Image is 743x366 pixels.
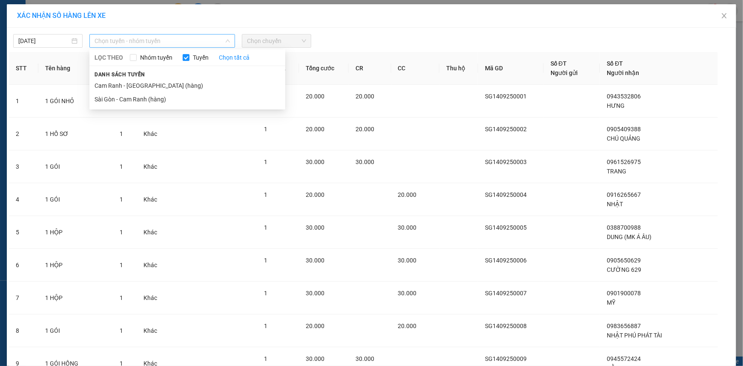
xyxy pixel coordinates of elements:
[264,257,267,264] span: 1
[607,257,641,264] span: 0905650629
[9,249,38,282] td: 6
[607,135,640,142] span: CHÚ QUẢNG
[306,224,324,231] span: 30.000
[607,266,641,273] span: CƯỜNG 629
[264,224,267,231] span: 1
[306,355,324,362] span: 30.000
[120,294,123,301] span: 1
[264,290,267,297] span: 1
[306,290,324,297] span: 30.000
[356,126,374,133] span: 20.000
[120,327,123,334] span: 1
[485,126,527,133] span: SG1409250002
[95,35,230,47] span: Chọn tuyến - nhóm tuyến
[9,183,38,216] td: 4
[38,85,113,118] td: 1 GÓI NHỎ
[120,262,123,268] span: 1
[306,323,324,329] span: 20.000
[137,118,169,150] td: Khác
[9,52,38,85] th: STT
[607,332,662,339] span: NHẬT PHÚ PHÁT TÀI
[439,52,478,85] th: Thu hộ
[485,323,527,329] span: SG1409250008
[137,150,169,183] td: Khác
[607,168,626,175] span: TRANG
[264,159,267,165] span: 1
[607,60,623,67] span: Số ĐT
[38,249,113,282] td: 1 HỘP
[607,126,641,133] span: 0905409388
[264,126,267,133] span: 1
[398,224,417,231] span: 30.000
[607,224,641,231] span: 0388700988
[9,85,38,118] td: 1
[89,79,285,92] li: Cam Ranh - [GEOGRAPHIC_DATA] (hàng)
[247,35,306,47] span: Chọn chuyến
[219,53,250,62] a: Chọn tất cả
[391,52,440,85] th: CC
[306,93,324,100] span: 20.000
[607,191,641,198] span: 0916265667
[299,52,349,85] th: Tổng cước
[120,130,123,137] span: 1
[485,290,527,297] span: SG1409250007
[478,52,544,85] th: Mã GD
[607,93,641,100] span: 0943532806
[38,150,113,183] td: 1 GÓI
[551,69,578,76] span: Người gửi
[38,118,113,150] td: 1 HỒ SƠ
[485,191,527,198] span: SG1409250004
[349,52,391,85] th: CR
[607,355,641,362] span: 0945572424
[225,38,230,43] span: down
[9,216,38,249] td: 5
[38,216,113,249] td: 1 HỘP
[264,355,267,362] span: 1
[189,53,212,62] span: Tuyến
[306,257,324,264] span: 30.000
[356,159,374,165] span: 30.000
[120,163,123,170] span: 1
[607,102,625,109] span: HƯNG
[89,92,285,106] li: Sài Gòn - Cam Ranh (hàng)
[398,323,417,329] span: 20.000
[38,282,113,314] td: 1 HỘP
[137,216,169,249] td: Khác
[398,257,417,264] span: 30.000
[120,229,123,236] span: 1
[9,314,38,347] td: 8
[607,201,623,207] span: NHẬT
[18,36,70,46] input: 14/09/2025
[607,290,641,297] span: 0901900078
[38,183,113,216] td: 1 GÓI
[398,191,417,198] span: 20.000
[607,299,615,306] span: MỸ
[9,282,38,314] td: 7
[9,118,38,150] td: 2
[398,290,417,297] span: 30.000
[306,191,324,198] span: 20.000
[721,12,728,19] span: close
[485,159,527,165] span: SG1409250003
[38,314,113,347] td: 1 GÓI
[137,53,176,62] span: Nhóm tuyến
[38,52,113,85] th: Tên hàng
[137,183,169,216] td: Khác
[607,233,651,240] span: DUNG (MK Á ÂU)
[264,323,267,329] span: 1
[17,12,106,20] span: XÁC NHẬN SỐ HÀNG LÊN XE
[120,196,123,203] span: 1
[137,249,169,282] td: Khác
[356,93,374,100] span: 20.000
[89,71,150,78] span: Danh sách tuyến
[9,150,38,183] td: 3
[485,257,527,264] span: SG1409250006
[306,126,324,133] span: 20.000
[607,69,639,76] span: Người nhận
[95,53,123,62] span: LỌC THEO
[712,4,736,28] button: Close
[551,60,567,67] span: Số ĐT
[356,355,374,362] span: 30.000
[485,93,527,100] span: SG1409250001
[264,191,267,198] span: 1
